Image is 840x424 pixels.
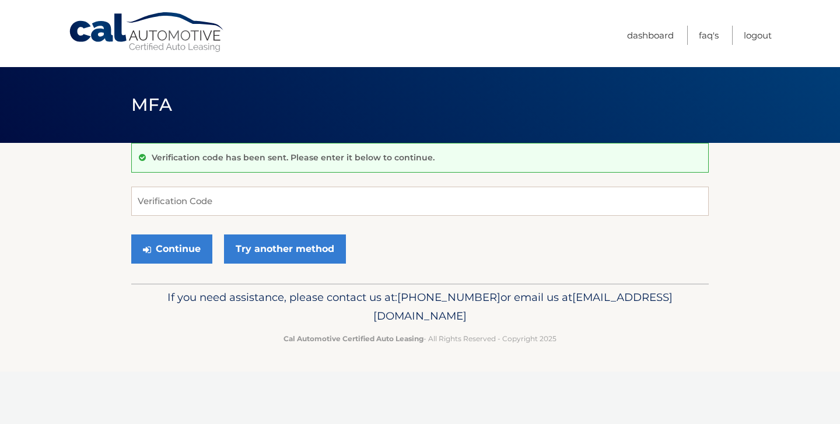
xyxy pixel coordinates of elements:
[131,234,212,264] button: Continue
[283,334,423,343] strong: Cal Automotive Certified Auto Leasing
[139,288,701,325] p: If you need assistance, please contact us at: or email us at
[397,290,501,304] span: [PHONE_NUMBER]
[68,12,226,53] a: Cal Automotive
[627,26,674,45] a: Dashboard
[131,187,709,216] input: Verification Code
[744,26,772,45] a: Logout
[224,234,346,264] a: Try another method
[699,26,719,45] a: FAQ's
[139,332,701,345] p: - All Rights Reserved - Copyright 2025
[152,152,435,163] p: Verification code has been sent. Please enter it below to continue.
[373,290,673,323] span: [EMAIL_ADDRESS][DOMAIN_NAME]
[131,94,172,115] span: MFA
